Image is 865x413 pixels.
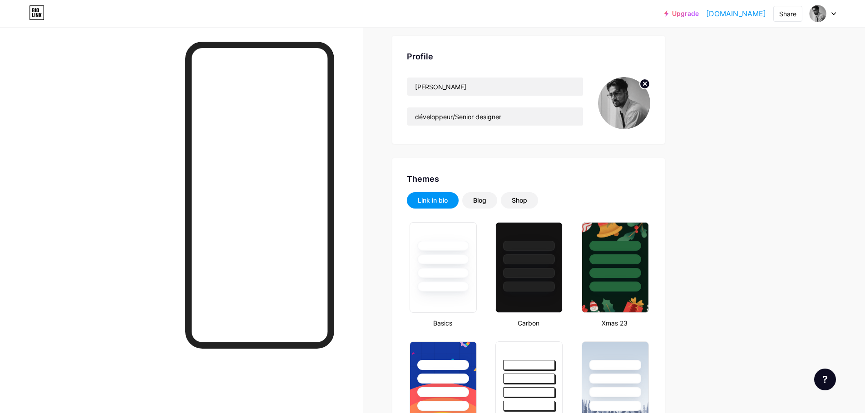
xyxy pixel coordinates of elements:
input: Bio [407,107,583,126]
div: Shop [512,196,527,205]
img: jalal aidi [809,5,826,22]
div: Themes [407,173,650,185]
div: Blog [473,196,486,205]
a: [DOMAIN_NAME] [706,8,766,19]
div: Basics [407,318,478,328]
input: Name [407,78,583,96]
div: Share [779,9,796,19]
div: Profile [407,50,650,63]
div: Xmas 23 [579,318,650,328]
div: Link in bio [418,196,448,205]
div: Carbon [493,318,564,328]
a: Upgrade [664,10,699,17]
img: jalal aidi [598,77,650,129]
